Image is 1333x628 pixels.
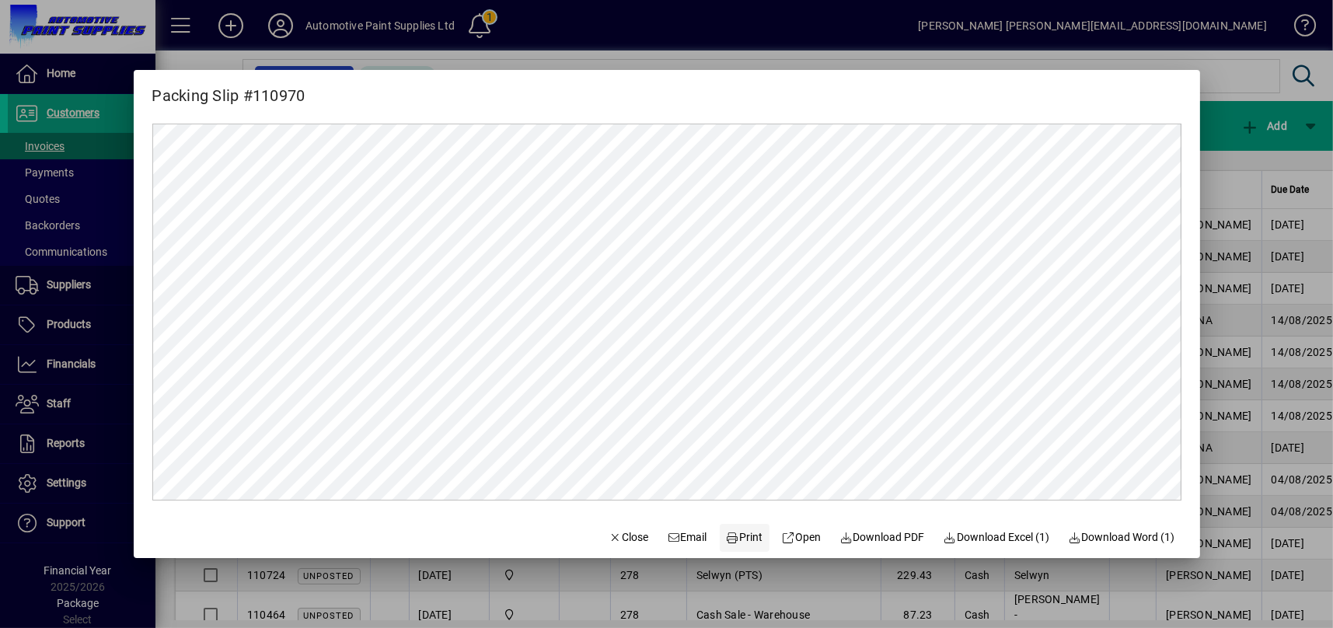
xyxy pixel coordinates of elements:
[776,524,828,552] a: Open
[782,529,822,546] span: Open
[726,529,763,546] span: Print
[661,524,714,552] button: Email
[720,524,769,552] button: Print
[134,70,324,108] h2: Packing Slip #110970
[667,529,707,546] span: Email
[1062,524,1181,552] button: Download Word (1)
[602,524,655,552] button: Close
[1068,529,1175,546] span: Download Word (1)
[944,529,1050,546] span: Download Excel (1)
[839,529,925,546] span: Download PDF
[937,524,1056,552] button: Download Excel (1)
[609,529,649,546] span: Close
[833,524,931,552] a: Download PDF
